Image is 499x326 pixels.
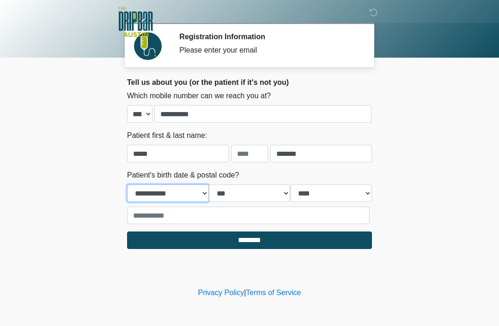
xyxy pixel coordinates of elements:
div: Please enter your email [179,45,358,56]
h2: Tell us about you (or the patient if it's not you) [127,78,372,87]
a: Terms of Service [246,289,301,296]
img: The DRIPBaR - Austin The Domain Logo [118,7,153,37]
img: Agent Avatar [134,32,162,60]
label: Patient first & last name: [127,130,207,141]
label: Patient's birth date & postal code? [127,170,239,181]
label: Which mobile number can we reach you at? [127,90,271,101]
a: | [244,289,246,296]
a: Privacy Policy [198,289,244,296]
